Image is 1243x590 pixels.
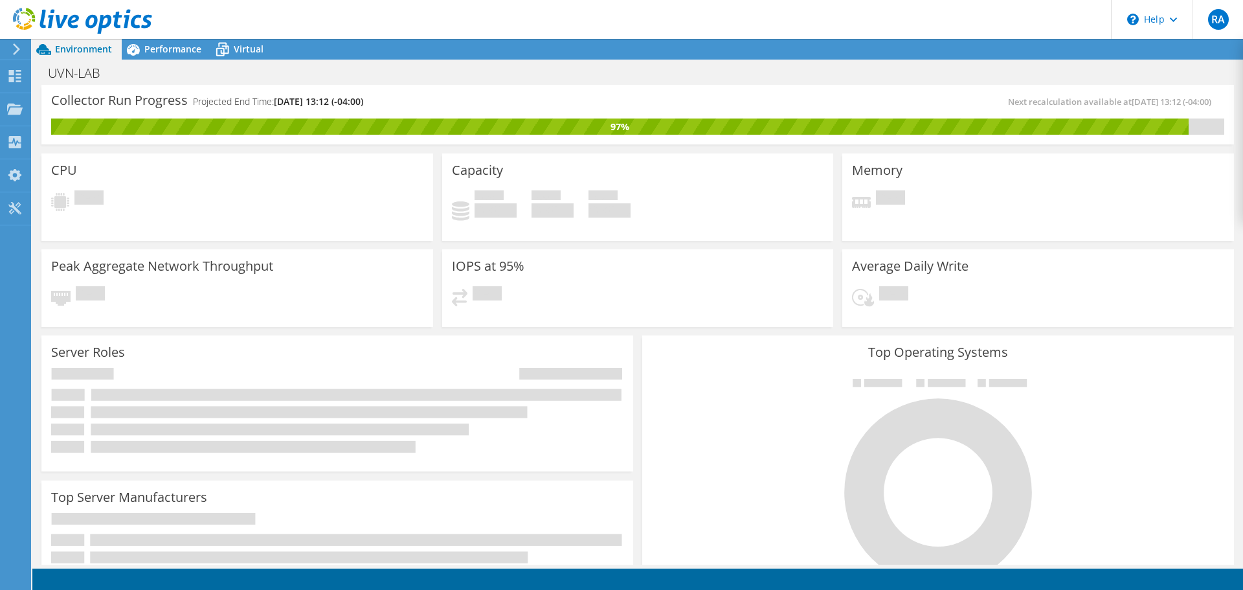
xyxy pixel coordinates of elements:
span: RA [1208,9,1229,30]
span: Next recalculation available at [1008,96,1218,108]
span: Used [475,190,504,203]
h3: Capacity [452,163,503,177]
span: [DATE] 13:12 (-04:00) [1132,96,1211,108]
h4: 0 GiB [588,203,631,218]
div: 97% [51,120,1189,134]
span: [DATE] 13:12 (-04:00) [274,95,363,108]
span: Pending [473,286,502,304]
span: Pending [879,286,908,304]
h3: Memory [852,163,902,177]
h3: Top Operating Systems [652,345,1224,359]
h3: Peak Aggregate Network Throughput [51,259,273,273]
span: Pending [74,190,104,208]
h3: Top Server Manufacturers [51,490,207,505]
h4: Projected End Time: [193,95,363,109]
h4: 0 GiB [532,203,574,218]
h3: CPU [51,163,77,177]
h3: Server Roles [51,345,125,359]
h1: UVN-LAB [42,66,120,80]
span: Free [532,190,561,203]
span: Virtual [234,43,263,55]
span: Performance [144,43,201,55]
h3: IOPS at 95% [452,259,524,273]
span: Pending [876,190,905,208]
h4: 0 GiB [475,203,517,218]
svg: \n [1127,14,1139,25]
span: Environment [55,43,112,55]
h3: Average Daily Write [852,259,969,273]
span: Pending [76,286,105,304]
span: Total [588,190,618,203]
